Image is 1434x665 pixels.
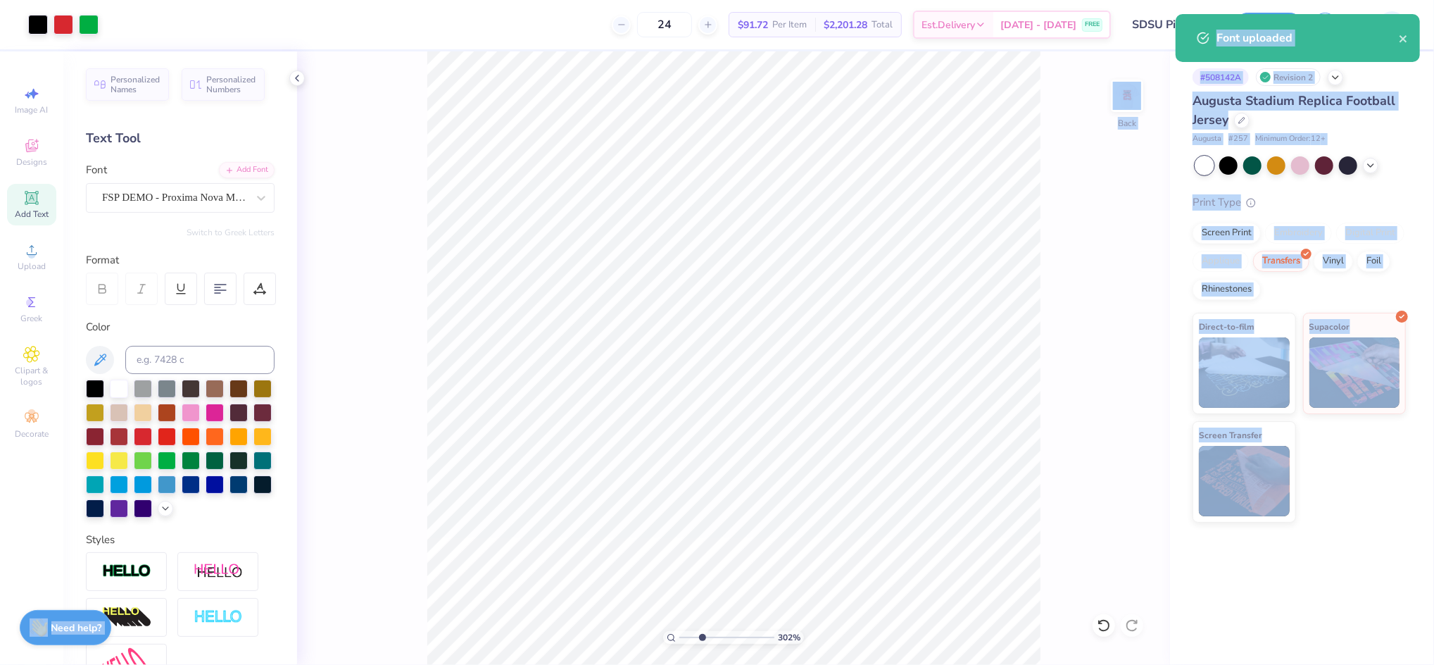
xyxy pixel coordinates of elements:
[7,365,56,387] span: Clipart & logos
[1193,68,1249,86] div: # 508142A
[1121,11,1225,39] input: Untitled Design
[86,532,275,548] div: Styles
[1199,446,1290,516] img: Screen Transfer
[738,18,768,32] span: $91.72
[102,564,151,580] img: Stroke
[18,261,46,272] span: Upload
[86,129,275,148] div: Text Tool
[1309,319,1350,334] span: Supacolor
[1113,82,1141,110] img: Back
[15,209,49,220] span: Add Text
[1193,92,1395,128] span: Augusta Stadium Replica Football Jersey
[1399,30,1409,46] button: close
[1336,223,1404,244] div: Digital Print
[824,18,867,32] span: $2,201.28
[1199,319,1254,334] span: Direct-to-film
[1193,194,1406,211] div: Print Type
[1193,133,1221,145] span: Augusta
[637,12,692,37] input: – –
[15,104,49,116] span: Image AI
[922,18,975,32] span: Est. Delivery
[772,18,807,32] span: Per Item
[872,18,893,32] span: Total
[86,252,276,268] div: Format
[51,621,102,635] strong: Need help?
[1216,30,1399,46] div: Font uploaded
[206,75,256,94] span: Personalized Numbers
[778,631,800,644] span: 302 %
[1265,223,1332,244] div: Embroidery
[1193,251,1249,272] div: Applique
[1314,251,1353,272] div: Vinyl
[86,162,107,178] label: Font
[1193,279,1261,300] div: Rhinestones
[1085,20,1100,30] span: FREE
[194,563,243,580] img: Shadow
[21,313,43,324] span: Greek
[1309,337,1400,408] img: Supacolor
[125,346,275,374] input: e.g. 7428 c
[111,75,161,94] span: Personalized Names
[16,156,47,168] span: Designs
[1118,117,1136,130] div: Back
[194,609,243,626] img: Negative Space
[15,428,49,440] span: Decorate
[1199,428,1262,442] span: Screen Transfer
[219,162,275,178] div: Add Font
[1193,223,1261,244] div: Screen Print
[1228,133,1248,145] span: # 257
[1357,251,1390,272] div: Foil
[187,227,275,238] button: Switch to Greek Letters
[102,607,151,629] img: 3d Illusion
[1256,68,1321,86] div: Revision 2
[86,319,275,335] div: Color
[1255,133,1326,145] span: Minimum Order: 12 +
[1000,18,1076,32] span: [DATE] - [DATE]
[1253,251,1309,272] div: Transfers
[1199,337,1290,408] img: Direct-to-film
